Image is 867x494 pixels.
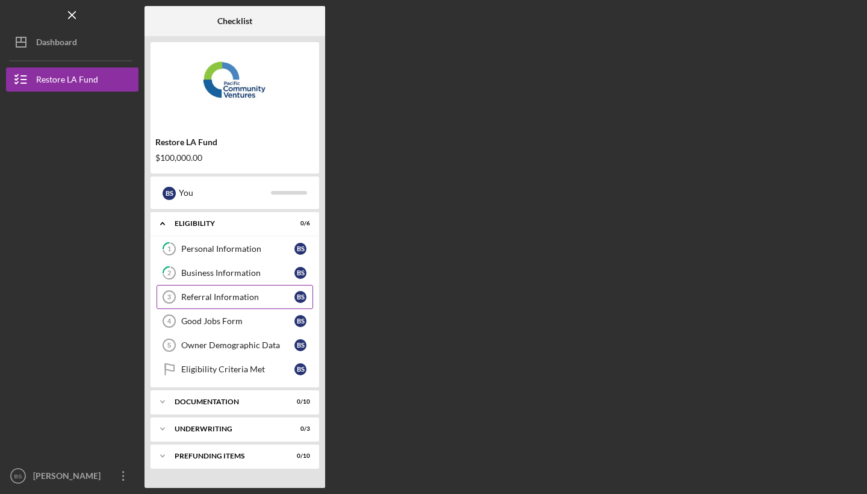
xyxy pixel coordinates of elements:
a: 4Good Jobs FormBS [157,309,313,333]
div: Good Jobs Form [181,316,294,326]
div: Dashboard [36,30,77,57]
div: Prefunding Items [175,452,280,460]
div: B S [294,267,306,279]
div: B S [294,291,306,303]
a: Eligibility Criteria MetBS [157,357,313,381]
div: Referral Information [181,292,294,302]
tspan: 1 [167,245,171,253]
div: Eligibility [175,220,280,227]
tspan: 3 [167,293,171,301]
a: 1Personal InformationBS [157,237,313,261]
a: 5Owner Demographic DataBS [157,333,313,357]
button: Restore LA Fund [6,67,138,92]
a: 2Business InformationBS [157,261,313,285]
div: Restore LA Fund [155,137,314,147]
div: B S [294,339,306,351]
div: Eligibility Criteria Met [181,364,294,374]
tspan: 2 [167,269,171,277]
tspan: 4 [167,317,172,325]
div: B S [294,363,306,375]
button: BS[PERSON_NAME] [6,464,138,488]
div: B S [163,187,176,200]
div: Documentation [175,398,280,405]
div: You [179,183,271,203]
div: Personal Information [181,244,294,254]
div: B S [294,315,306,327]
div: Owner Demographic Data [181,340,294,350]
div: Underwriting [175,425,280,433]
div: B S [294,243,306,255]
div: Business Information [181,268,294,278]
div: 0 / 3 [288,425,310,433]
b: Checklist [217,16,252,26]
img: Product logo [151,48,319,120]
div: 0 / 10 [288,398,310,405]
div: [PERSON_NAME] [30,464,108,491]
button: Dashboard [6,30,138,54]
tspan: 5 [167,342,171,349]
div: $100,000.00 [155,153,314,163]
div: 0 / 6 [288,220,310,227]
div: Restore LA Fund [36,67,98,95]
div: 0 / 10 [288,452,310,460]
a: 3Referral InformationBS [157,285,313,309]
text: BS [14,473,22,480]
